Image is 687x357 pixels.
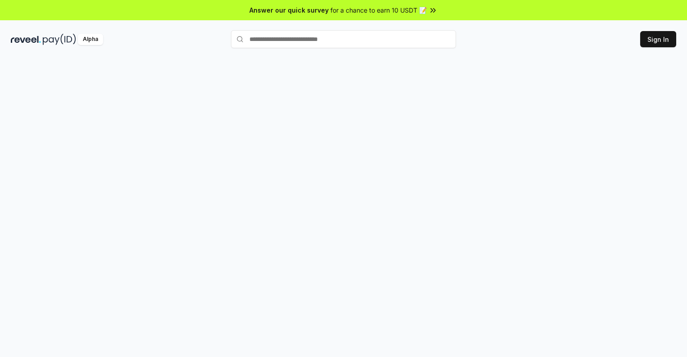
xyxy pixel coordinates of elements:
[78,34,103,45] div: Alpha
[330,5,427,15] span: for a chance to earn 10 USDT 📝
[640,31,676,47] button: Sign In
[249,5,329,15] span: Answer our quick survey
[43,34,76,45] img: pay_id
[11,34,41,45] img: reveel_dark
